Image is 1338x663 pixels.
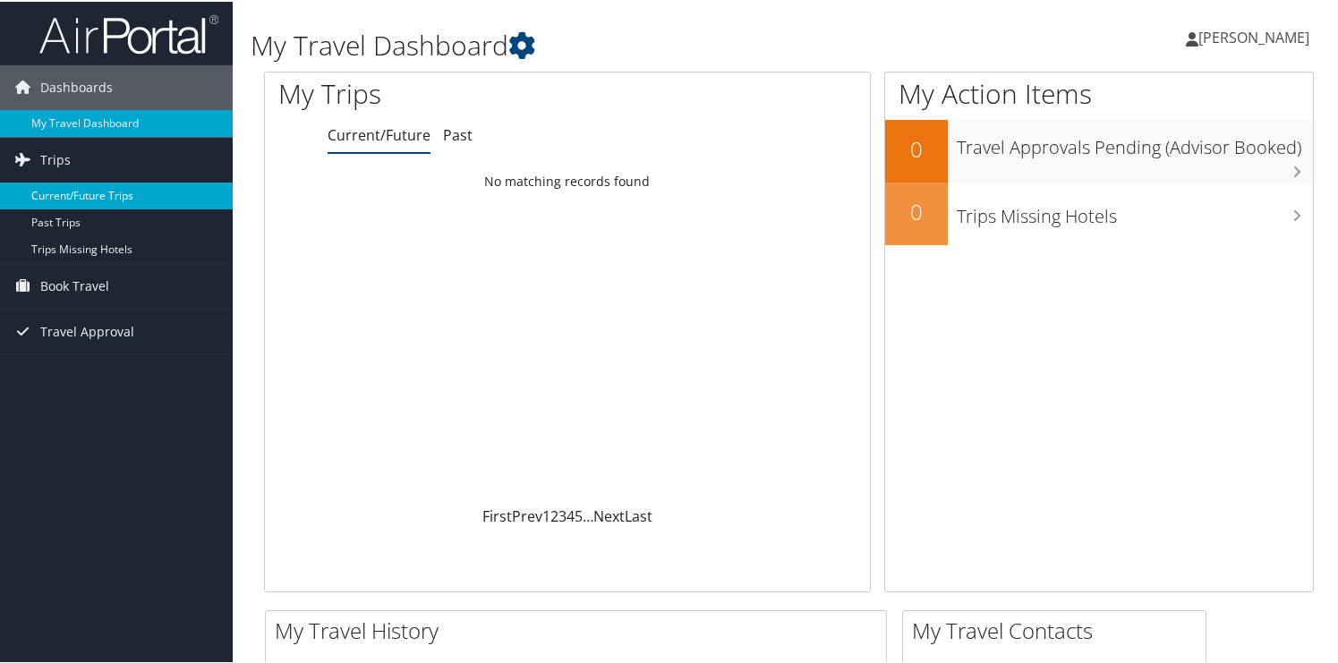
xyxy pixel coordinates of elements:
h2: 0 [885,132,948,163]
a: 4 [567,505,575,524]
h2: My Travel History [275,614,886,644]
td: No matching records found [265,164,870,196]
span: [PERSON_NAME] [1198,26,1309,46]
a: 0Trips Missing Hotels [885,181,1313,243]
a: 1 [542,505,550,524]
h1: My Travel Dashboard [251,25,968,63]
a: First [482,505,512,524]
a: 0Travel Approvals Pending (Advisor Booked) [885,118,1313,181]
h3: Trips Missing Hotels [957,193,1313,227]
a: Next [593,505,625,524]
a: 5 [575,505,583,524]
span: Travel Approval [40,308,134,353]
span: Dashboards [40,64,113,108]
span: Trips [40,136,71,181]
a: Last [625,505,652,524]
img: airportal-logo.png [39,12,218,54]
a: Prev [512,505,542,524]
h2: 0 [885,195,948,225]
a: Current/Future [328,123,430,143]
h2: My Travel Contacts [912,614,1206,644]
a: 2 [550,505,558,524]
h1: My Trips [278,73,604,111]
a: 3 [558,505,567,524]
h1: My Action Items [885,73,1313,111]
span: … [583,505,593,524]
a: [PERSON_NAME] [1186,9,1327,63]
h3: Travel Approvals Pending (Advisor Booked) [957,124,1313,158]
a: Past [443,123,473,143]
span: Book Travel [40,262,109,307]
